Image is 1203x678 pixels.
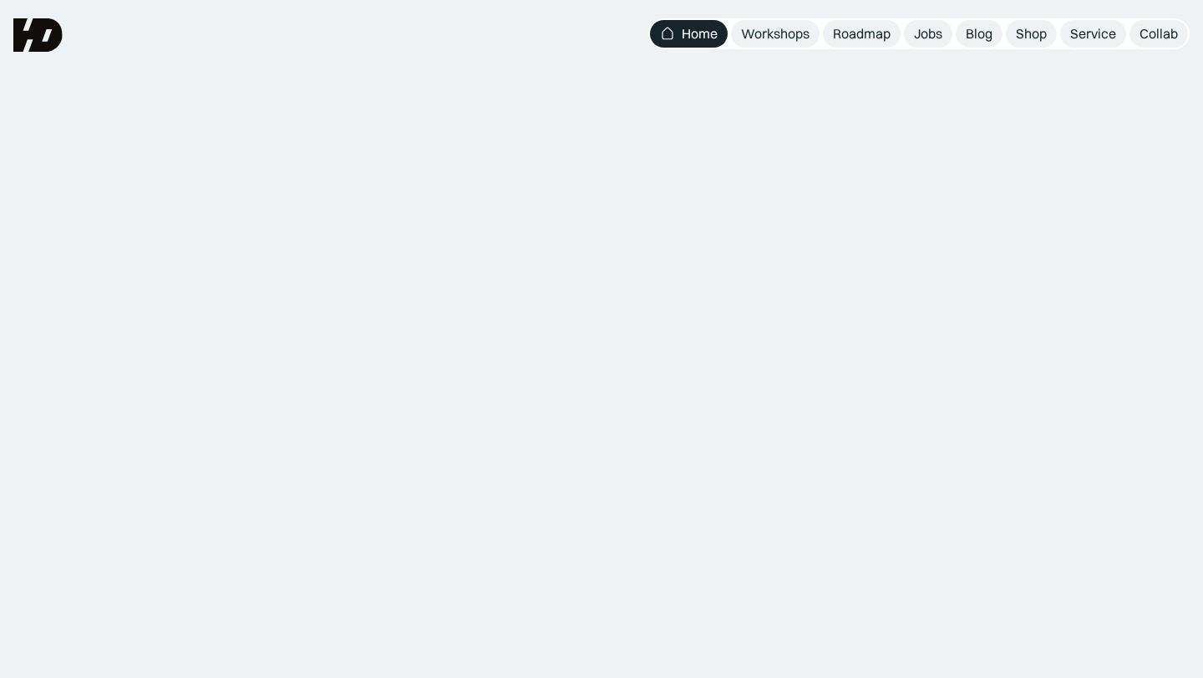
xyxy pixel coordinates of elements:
a: Shop [1006,20,1057,48]
a: Workshops [731,20,820,48]
a: Home [650,20,728,48]
a: Service [1060,20,1126,48]
div: Shop [1016,25,1047,43]
a: Blog [956,20,1002,48]
div: Home [682,25,718,43]
div: Blog [966,25,992,43]
div: Roadmap [833,25,891,43]
a: Roadmap [823,20,901,48]
div: Service [1070,25,1116,43]
div: Workshops [741,25,810,43]
div: Collab [1140,25,1178,43]
a: Jobs [904,20,952,48]
div: Jobs [914,25,942,43]
a: Collab [1129,20,1188,48]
